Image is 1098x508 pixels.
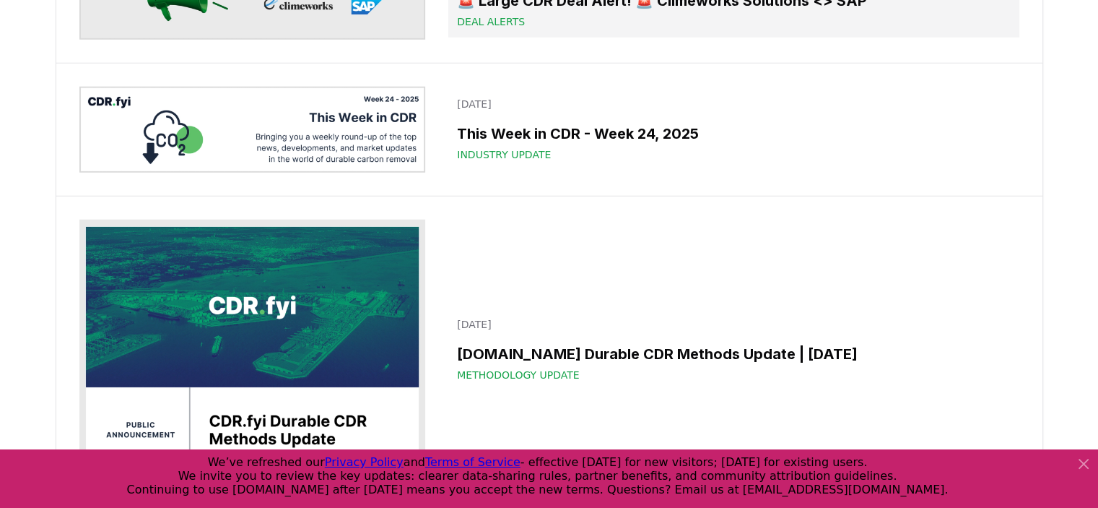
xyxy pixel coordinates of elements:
h3: This Week in CDR - Week 24, 2025 [457,123,1010,145]
img: CDR.fyi Durable CDR Methods Update | June 2025 blog post image [79,220,426,480]
span: Industry Update [457,147,551,162]
h3: [DOMAIN_NAME] Durable CDR Methods Update | [DATE] [457,343,1010,365]
a: [DATE][DOMAIN_NAME] Durable CDR Methods Update | [DATE]Methodology Update [448,309,1019,391]
p: [DATE] [457,317,1010,332]
span: Deal Alerts [457,14,525,29]
img: This Week in CDR - Week 24, 2025 blog post image [79,87,426,173]
a: [DATE]This Week in CDR - Week 24, 2025Industry Update [448,88,1019,171]
span: Methodology Update [457,368,579,382]
p: [DATE] [457,97,1010,111]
